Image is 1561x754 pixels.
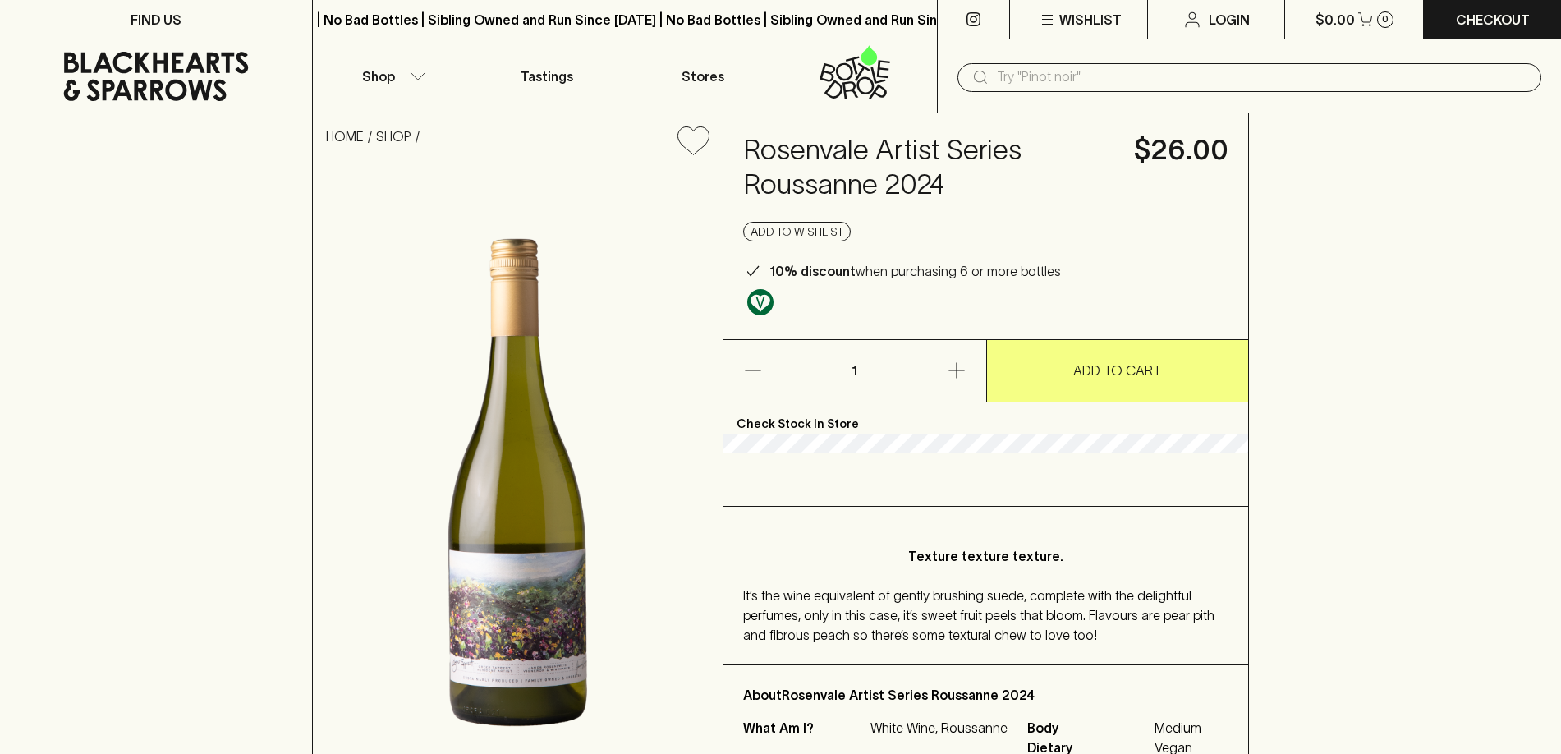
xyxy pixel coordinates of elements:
[131,10,181,30] p: FIND US
[376,129,411,144] a: SHOP
[776,546,1196,566] p: Texture texture texture.
[469,39,625,113] a: Tastings
[521,67,573,86] p: Tastings
[743,133,1114,202] h4: Rosenvale Artist Series Roussanne 2024
[743,588,1214,642] span: It’s the wine equivalent of gently brushing suede, complete with the delightful perfumes, only in...
[997,64,1528,90] input: Try "Pinot noir"
[1456,10,1530,30] p: Checkout
[1209,10,1250,30] p: Login
[723,402,1248,434] p: Check Stock In Store
[870,718,1008,738] p: White Wine, Roussanne
[313,39,469,113] button: Shop
[1155,718,1201,738] span: Medium
[743,685,1228,705] p: About Rosenvale Artist Series Roussanne 2024
[1027,718,1150,738] span: Body
[769,261,1061,281] p: when purchasing 6 or more bottles
[326,129,364,144] a: HOME
[671,120,716,162] button: Add to wishlist
[835,340,875,402] p: 1
[747,289,774,315] img: Vegan
[1134,133,1228,168] h4: $26.00
[743,222,851,241] button: Add to wishlist
[743,285,778,320] a: Made without the use of any animal products.
[625,39,781,113] a: Stores
[1059,10,1122,30] p: Wishlist
[682,67,724,86] p: Stores
[769,264,856,278] b: 10% discount
[987,340,1248,402] button: ADD TO CART
[1315,10,1355,30] p: $0.00
[1382,15,1389,24] p: 0
[743,718,866,738] p: What Am I?
[362,67,395,86] p: Shop
[1073,361,1161,380] p: ADD TO CART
